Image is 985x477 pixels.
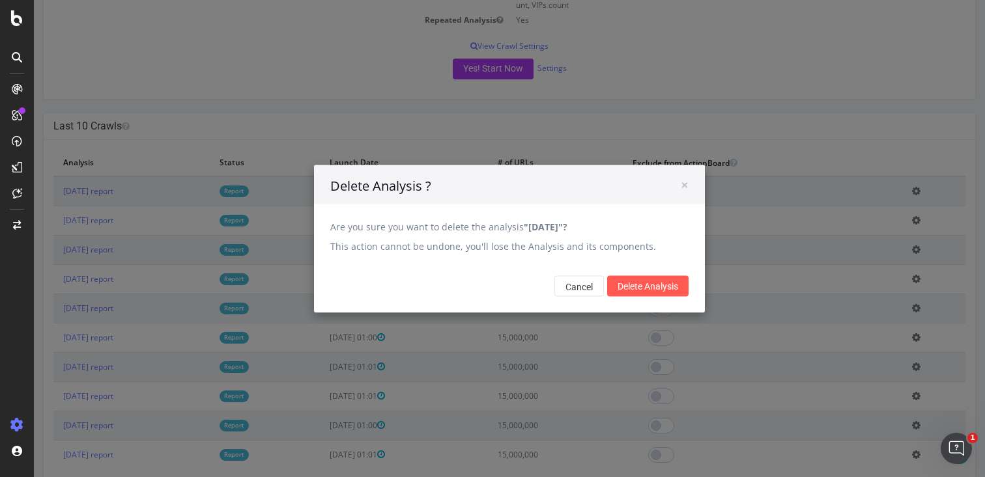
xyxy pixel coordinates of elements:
h4: Delete Analysis ? [296,176,655,195]
span: × [647,175,655,193]
input: Delete Analysis [573,275,655,296]
p: Are you sure you want to delete the analysis [296,220,655,233]
b: "[DATE]"? [490,220,534,232]
iframe: Intercom live chat [941,433,972,464]
span: 1 [967,433,978,443]
p: This action cannot be undone, you'll lose the Analysis and its components. [296,239,655,252]
button: Cancel [521,275,570,296]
